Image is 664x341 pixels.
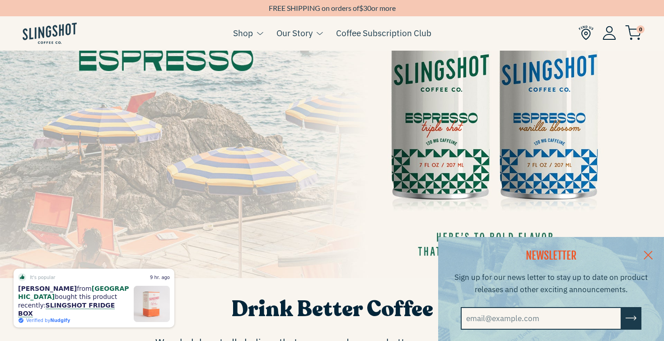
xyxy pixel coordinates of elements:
a: 0 [625,28,641,38]
img: Account [603,26,616,40]
a: Coffee Subscription Club [336,26,431,40]
img: cart [625,25,641,40]
span: 30 [363,4,371,12]
h2: NEWSLETTER [449,248,653,264]
p: Sign up for our news letter to stay up to date on product releases and other exciting announcements. [449,271,653,296]
a: Shop [233,26,253,40]
input: email@example.com [461,307,622,330]
span: 0 [636,25,645,33]
img: Find Us [579,25,594,40]
a: Our Story [276,26,313,40]
span: $ [359,4,363,12]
